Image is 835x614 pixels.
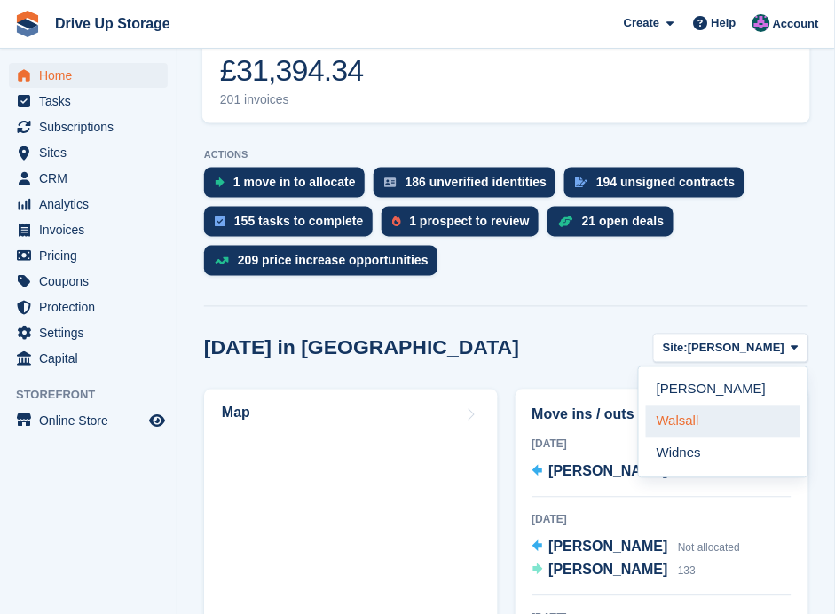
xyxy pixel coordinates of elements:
span: Protection [39,295,146,319]
span: Tasks [39,89,146,114]
img: stora-icon-8386f47178a22dfd0bd8f6a31ec36ba5ce8667c1dd55bd0f319d3a0aa187defe.svg [14,11,41,37]
a: menu [9,243,168,268]
span: [PERSON_NAME] [688,340,784,358]
div: [DATE] [532,512,792,528]
a: [PERSON_NAME] 133 [532,560,697,583]
a: menu [9,140,168,165]
h2: Move ins / outs [532,405,792,426]
span: 133 [678,565,696,578]
p: ACTIONS [204,149,808,161]
a: [PERSON_NAME] Not allocated [532,537,741,560]
a: [PERSON_NAME] Locker19 [532,461,722,484]
span: Capital [39,346,146,371]
a: menu [9,217,168,242]
a: 21 open deals [547,207,682,246]
div: 21 open deals [582,215,665,229]
div: [DATE] [532,437,792,453]
a: 209 price increase opportunities [204,246,446,285]
button: Site: [PERSON_NAME] [653,334,808,363]
a: [PERSON_NAME] [646,374,800,406]
img: deal-1b604bf984904fb50ccaf53a9ad4b4a5d6e5aea283cecdc64d6e3604feb123c2.svg [558,216,573,228]
span: [PERSON_NAME] [549,464,668,479]
h2: [DATE] in [GEOGRAPHIC_DATA] [204,336,519,360]
a: menu [9,320,168,345]
div: 155 tasks to complete [234,215,364,229]
div: 186 unverified identities [406,176,547,190]
a: Widnes [646,438,800,470]
div: 1 move in to allocate [233,176,356,190]
div: 194 unsigned contracts [596,176,735,190]
div: £31,394.34 [220,52,364,89]
a: 1 prospect to review [382,207,547,246]
div: 209 price increase opportunities [238,254,429,268]
img: Andy [752,14,770,32]
h2: Map [222,405,250,421]
span: Coupons [39,269,146,294]
a: 194 unsigned contracts [564,168,752,207]
span: Pricing [39,243,146,268]
span: Account [773,15,819,33]
img: contract_signature_icon-13c848040528278c33f63329250d36e43548de30e8caae1d1a13099fd9432cc5.svg [575,177,587,188]
a: Preview store [146,410,168,431]
span: Settings [39,320,146,345]
span: Storefront [16,386,177,404]
img: price_increase_opportunities-93ffe204e8149a01c8c9dc8f82e8f89637d9d84a8eef4429ea346261dce0b2c0.svg [215,257,229,265]
span: [PERSON_NAME] [549,539,668,555]
a: menu [9,408,168,433]
img: prospect-51fa495bee0391a8d652442698ab0144808aea92771e9ea1ae160a38d050c398.svg [392,216,401,227]
a: menu [9,63,168,88]
a: menu [9,89,168,114]
a: 186 unverified identities [374,168,565,207]
span: Analytics [39,192,146,216]
img: move_ins_to_allocate_icon-fdf77a2bb77ea45bf5b3d319d69a93e2d87916cf1d5bf7949dd705db3b84f3ca.svg [215,177,225,188]
span: Subscriptions [39,114,146,139]
span: CRM [39,166,146,191]
div: 201 invoices [220,92,364,107]
a: menu [9,166,168,191]
a: menu [9,295,168,319]
a: 155 tasks to complete [204,207,382,246]
img: task-75834270c22a3079a89374b754ae025e5fb1db73e45f91037f5363f120a921f8.svg [215,216,225,227]
a: 1 move in to allocate [204,168,374,207]
span: [PERSON_NAME] [549,563,668,578]
span: Not allocated [678,542,740,555]
a: Walsall [646,406,800,438]
span: Sites [39,140,146,165]
span: Online Store [39,408,146,433]
span: Home [39,63,146,88]
div: 1 prospect to review [410,215,530,229]
a: menu [9,192,168,216]
a: Awaiting payment £31,394.34 201 invoices [202,11,810,123]
span: Site: [663,340,688,358]
img: verify_identity-adf6edd0f0f0b5bbfe63781bf79b02c33cf7c696d77639b501bdc392416b5a36.svg [384,177,397,188]
a: menu [9,114,168,139]
a: Drive Up Storage [48,9,177,38]
span: Create [624,14,659,32]
span: Help [712,14,737,32]
a: menu [9,269,168,294]
span: Invoices [39,217,146,242]
a: menu [9,346,168,371]
span: Locker19 [678,467,721,479]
